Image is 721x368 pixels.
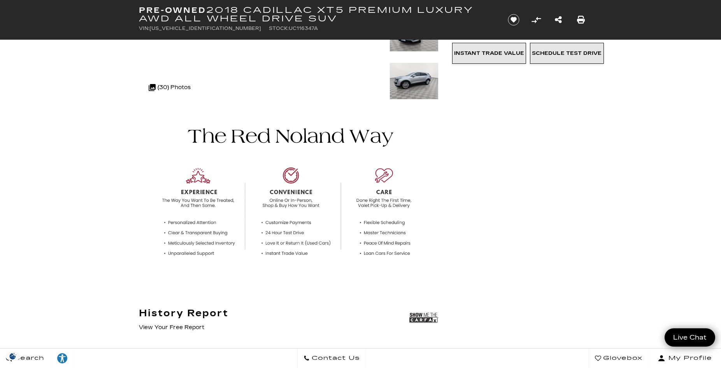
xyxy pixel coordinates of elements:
section: Click to Open Cookie Consent Modal [4,352,22,360]
button: Open user profile menu [649,349,721,368]
span: Instant Trade Value [454,50,524,56]
span: UC116347A [289,26,318,31]
span: Live Chat [669,333,710,342]
a: Contact Us [297,349,366,368]
button: Compare Vehicle [530,14,542,26]
span: Search [12,353,44,364]
h1: 2018 Cadillac XT5 Premium Luxury AWD All Wheel Drive SUV [139,6,495,23]
span: Glovebox [601,353,642,364]
div: (30) Photos [145,78,195,97]
a: Glovebox [589,349,649,368]
a: Live Chat [665,328,715,347]
a: Print this Pre-Owned 2018 Cadillac XT5 Premium Luxury AWD All Wheel Drive SUV [577,14,585,25]
h2: History Report [139,308,228,318]
div: Explore your accessibility options [51,352,74,364]
span: Stock: [269,26,289,31]
span: [US_VEHICLE_IDENTIFICATION_NUMBER] [149,26,261,31]
button: Save vehicle [505,14,522,26]
span: Schedule Test Drive [532,50,602,56]
img: Used 2018 Radiant Silver Metallic Cadillac Premium Luxury AWD image 4 [389,63,439,100]
span: VIN: [139,26,149,31]
a: Schedule Test Drive [530,43,604,64]
span: My Profile [665,353,712,364]
a: View Your Free Report [139,324,204,331]
a: Share this Pre-Owned 2018 Cadillac XT5 Premium Luxury AWD All Wheel Drive SUV [555,14,562,25]
img: Opt-Out Icon [4,352,22,360]
span: Contact Us [310,353,360,364]
a: Explore your accessibility options [51,349,74,368]
img: Show me the Carfax [409,308,439,328]
strong: Pre-Owned [139,5,206,15]
a: Instant Trade Value [452,43,526,64]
